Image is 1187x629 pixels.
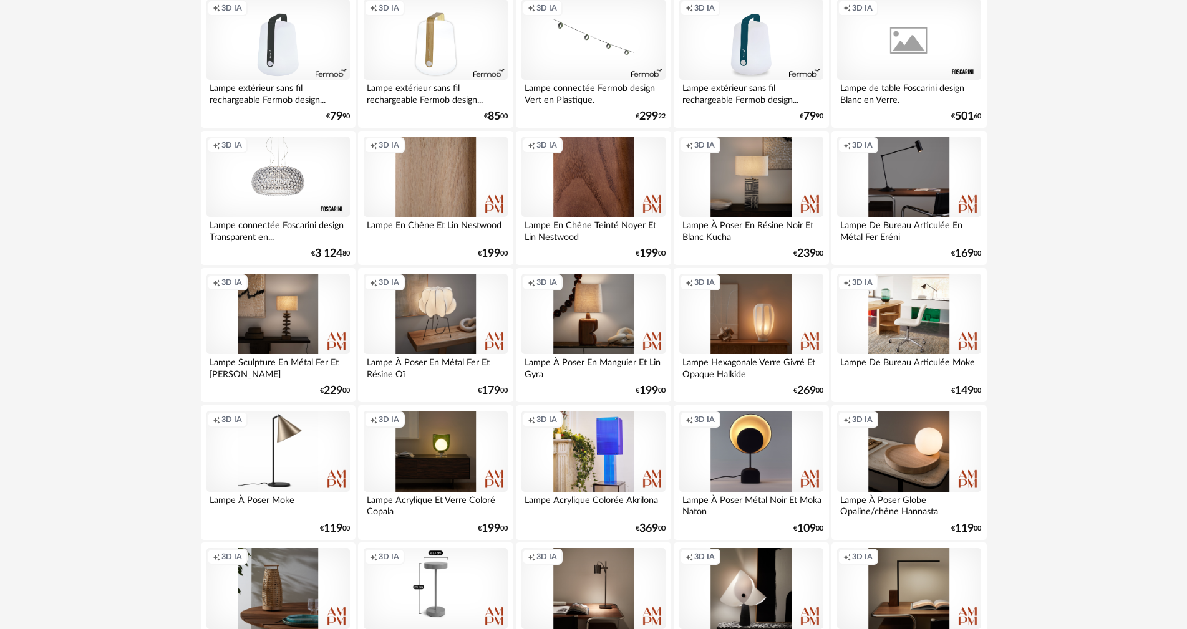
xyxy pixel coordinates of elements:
[674,405,828,540] a: Creation icon 3D IA Lampe À Poser Métal Noir Et Moka Naton €10900
[364,354,507,379] div: Lampe À Poser En Métal Fer Et Résine Oï
[201,405,356,540] a: Creation icon 3D IA Lampe À Poser Moke €11900
[951,387,981,395] div: € 00
[478,387,508,395] div: € 00
[831,405,986,540] a: Creation icon 3D IA Lampe À Poser Globe Opaline/chêne Hannasta €11900
[221,552,242,562] span: 3D IA
[364,492,507,517] div: Lampe Acrylique Et Verre Coloré Copala
[679,492,823,517] div: Lampe À Poser Métal Noir Et Moka Naton
[488,112,500,121] span: 85
[674,268,828,403] a: Creation icon 3D IA Lampe Hexagonale Verre Givré Et Opaque Halkide €26900
[636,387,666,395] div: € 00
[521,217,665,242] div: Lampe En Chêne Teinté Noyer Et Lin Nestwood
[686,552,693,562] span: Creation icon
[324,387,342,395] span: 229
[852,3,873,13] span: 3D IA
[955,112,974,121] span: 501
[694,277,715,287] span: 3D IA
[536,3,557,13] span: 3D IA
[536,140,557,150] span: 3D IA
[797,524,816,533] span: 109
[793,387,823,395] div: € 00
[831,131,986,266] a: Creation icon 3D IA Lampe De Bureau Articulée En Métal Fer Eréni €16900
[686,415,693,425] span: Creation icon
[482,524,500,533] span: 199
[221,140,242,150] span: 3D IA
[536,277,557,287] span: 3D IA
[213,277,220,287] span: Creation icon
[521,492,665,517] div: Lampe Acrylique Colorée Akrilona
[358,268,513,403] a: Creation icon 3D IA Lampe À Poser En Métal Fer Et Résine Oï €17900
[694,3,715,13] span: 3D IA
[793,524,823,533] div: € 00
[221,415,242,425] span: 3D IA
[639,112,658,121] span: 299
[955,524,974,533] span: 119
[636,112,666,121] div: € 22
[528,3,535,13] span: Creation icon
[364,217,507,242] div: Lampe En Chêne Et Lin Nestwood
[516,131,671,266] a: Creation icon 3D IA Lampe En Chêne Teinté Noyer Et Lin Nestwood €19900
[837,492,981,517] div: Lampe À Poser Globe Opaline/chêne Hannasta
[837,217,981,242] div: Lampe De Bureau Articulée En Métal Fer Eréni
[330,112,342,121] span: 79
[694,140,715,150] span: 3D IA
[364,80,507,105] div: Lampe extérieur sans fil rechargeable Fermob design...
[206,354,350,379] div: Lampe Sculpture En Métal Fer Et [PERSON_NAME]
[379,140,399,150] span: 3D IA
[320,387,350,395] div: € 00
[206,80,350,105] div: Lampe extérieur sans fil rechargeable Fermob design...
[221,3,242,13] span: 3D IA
[955,249,974,258] span: 169
[213,552,220,562] span: Creation icon
[951,112,981,121] div: € 60
[686,3,693,13] span: Creation icon
[370,3,377,13] span: Creation icon
[800,112,823,121] div: € 90
[797,387,816,395] span: 269
[379,552,399,562] span: 3D IA
[478,524,508,533] div: € 00
[536,415,557,425] span: 3D IA
[955,387,974,395] span: 149
[528,552,535,562] span: Creation icon
[358,405,513,540] a: Creation icon 3D IA Lampe Acrylique Et Verre Coloré Copala €19900
[837,354,981,379] div: Lampe De Bureau Articulée Moke
[370,277,377,287] span: Creation icon
[852,140,873,150] span: 3D IA
[528,277,535,287] span: Creation icon
[843,3,851,13] span: Creation icon
[478,249,508,258] div: € 00
[536,552,557,562] span: 3D IA
[852,415,873,425] span: 3D IA
[221,277,242,287] span: 3D IA
[674,131,828,266] a: Creation icon 3D IA Lampe À Poser En Résine Noir Et Blanc Kucha €23900
[370,415,377,425] span: Creation icon
[358,131,513,266] a: Creation icon 3D IA Lampe En Chêne Et Lin Nestwood €19900
[326,112,350,121] div: € 90
[797,249,816,258] span: 239
[639,524,658,533] span: 369
[379,277,399,287] span: 3D IA
[852,552,873,562] span: 3D IA
[320,524,350,533] div: € 00
[686,277,693,287] span: Creation icon
[213,415,220,425] span: Creation icon
[528,140,535,150] span: Creation icon
[636,524,666,533] div: € 00
[679,80,823,105] div: Lampe extérieur sans fil rechargeable Fermob design...
[370,140,377,150] span: Creation icon
[843,415,851,425] span: Creation icon
[324,524,342,533] span: 119
[951,249,981,258] div: € 00
[686,140,693,150] span: Creation icon
[852,277,873,287] span: 3D IA
[639,387,658,395] span: 199
[679,354,823,379] div: Lampe Hexagonale Verre Givré Et Opaque Halkide
[521,354,665,379] div: Lampe À Poser En Manguier Et Lin Gyra
[636,249,666,258] div: € 00
[206,217,350,242] div: Lampe connectée Foscarini design Transparent en...
[315,249,342,258] span: 3 124
[482,249,500,258] span: 199
[831,268,986,403] a: Creation icon 3D IA Lampe De Bureau Articulée Moke €14900
[837,80,981,105] div: Lampe de table Foscarini design Blanc en Verre.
